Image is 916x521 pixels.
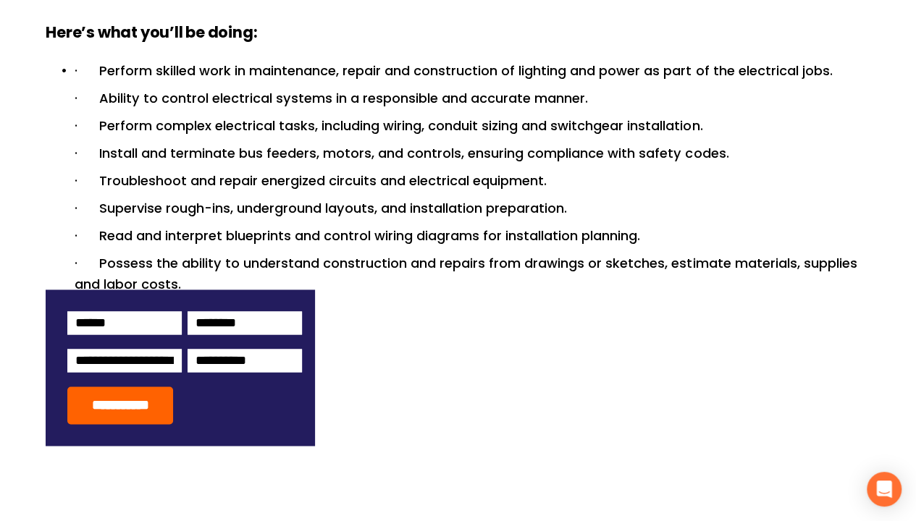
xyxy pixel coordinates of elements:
p: · Perform skilled work in maintenance, repair and construction of lighting and power as part of t... [75,61,870,82]
p: · Possess the ability to understand construction and repairs from drawings or sketches, estimate ... [75,253,870,295]
strong: Here’s what you’ll be doing: [46,22,257,43]
p: · Troubleshoot and repair energized circuits and electrical equipment. [75,171,870,192]
p: · Supervise rough-ins, underground layouts, and installation preparation. [75,198,870,219]
p: · Read and interpret blueprints and control wiring diagrams for installation planning. [75,226,870,247]
p: · Install and terminate bus feeders, motors, and controls, ensuring compliance with safety codes. [75,143,870,164]
p: · Perform complex electrical tasks, including wiring, conduit sizing and switchgear installation. [75,116,870,137]
p: · Ability to control electrical systems in a responsible and accurate manner. [75,88,870,109]
div: Open Intercom Messenger [867,472,902,507]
